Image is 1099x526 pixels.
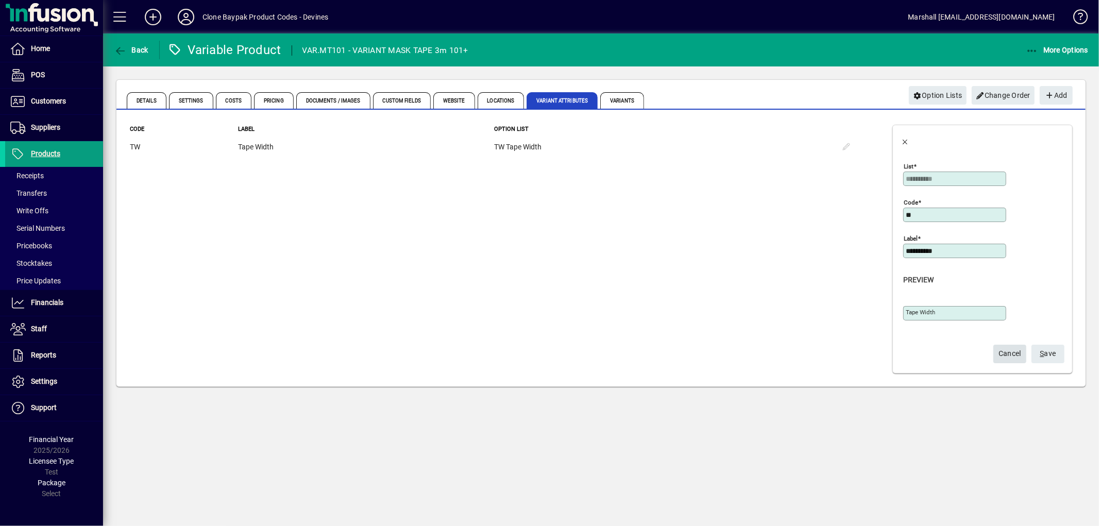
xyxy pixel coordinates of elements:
span: Reports [31,351,56,359]
span: Licensee Type [29,457,74,465]
th: Label [238,125,494,134]
span: Price Updates [10,277,61,285]
span: Staff [31,325,47,333]
span: Write Offs [10,207,48,215]
span: Variant Attributes [527,92,598,109]
mat-label: Code [904,199,918,206]
a: Reports [5,343,103,368]
span: More Options [1026,46,1089,54]
span: Details [127,92,166,109]
th: Code [129,125,238,134]
button: More Options [1023,41,1091,59]
mat-label: Label [904,235,918,242]
div: Clone Baypak Product Codes - Devines [202,9,328,25]
span: Stocktakes [10,259,52,267]
a: Serial Numbers [5,219,103,237]
span: S [1040,349,1044,358]
span: Serial Numbers [10,224,65,232]
span: Package [38,479,65,487]
mat-label: Tape Width [906,309,935,316]
a: POS [5,62,103,88]
span: Financials [31,298,63,307]
button: Add [1040,86,1073,105]
span: Pricebooks [10,242,52,250]
button: Profile [170,8,202,26]
td: Tape Width [238,134,494,160]
button: Add [137,8,170,26]
button: Back [893,127,918,152]
a: Pricebooks [5,237,103,254]
span: Change Order [976,87,1031,104]
td: TW Tape Width [494,134,834,160]
span: Receipts [10,172,44,180]
span: Variants [600,92,644,109]
div: VAR.MT101 - VARIANT MASK TAPE 3m 101+ [302,42,468,59]
button: Save [1032,345,1064,363]
span: Back [114,46,148,54]
span: Support [31,403,57,412]
div: Marshall [EMAIL_ADDRESS][DOMAIN_NAME] [908,9,1055,25]
a: Settings [5,369,103,395]
span: Cancel [999,345,1021,362]
div: TW [130,142,237,152]
span: Pricing [254,92,294,109]
span: Transfers [10,189,47,197]
a: Financials [5,290,103,316]
span: Documents / Images [296,92,370,109]
a: Write Offs [5,202,103,219]
a: Knowledge Base [1066,2,1086,36]
span: Costs [216,92,252,109]
div: Variable Product [167,42,281,58]
button: Option Lists [909,86,967,105]
span: Custom Fields [373,92,431,109]
span: Locations [478,92,525,109]
span: Option Lists [913,87,962,104]
mat-label: List [904,163,914,170]
a: Customers [5,89,103,114]
button: Cancel [993,345,1026,363]
span: Customers [31,97,66,105]
app-page-header-button: Back [103,41,160,59]
span: Settings [169,92,213,109]
th: Option List [494,125,834,134]
span: Add [1045,87,1067,104]
span: Financial Year [29,435,74,444]
span: Home [31,44,50,53]
a: Staff [5,316,103,342]
a: Suppliers [5,115,103,141]
span: POS [31,71,45,79]
a: Transfers [5,184,103,202]
button: Change Order [972,86,1035,105]
span: Settings [31,377,57,385]
a: Receipts [5,167,103,184]
a: Price Updates [5,272,103,290]
span: Suppliers [31,123,60,131]
button: Back [111,41,151,59]
span: ave [1040,345,1056,362]
span: Website [433,92,475,109]
a: Home [5,36,103,62]
span: Preview [903,276,934,284]
a: Stocktakes [5,254,103,272]
a: Support [5,395,103,421]
span: Products [31,149,60,158]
